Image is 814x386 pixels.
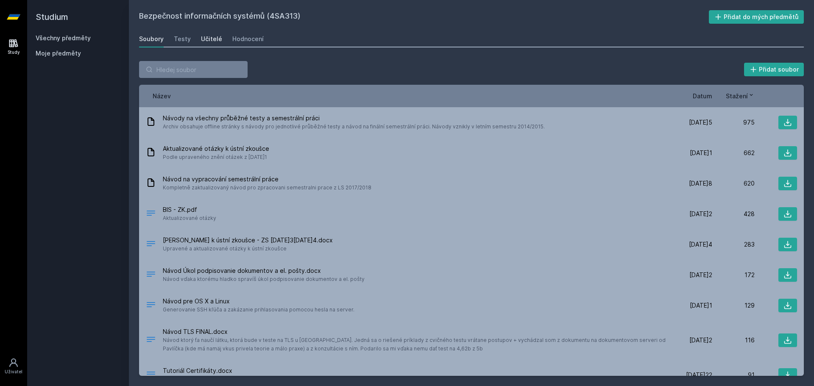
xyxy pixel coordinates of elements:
div: 129 [712,301,755,310]
span: [DATE]22 [686,371,712,379]
span: Návod Úkol podpisovanie dokumentov a el. pošty.docx [163,267,365,275]
div: 172 [712,271,755,279]
div: 975 [712,118,755,127]
span: Návod TLS FINAL.docx [163,328,666,336]
span: Moje předměty [36,49,81,58]
a: Soubory [139,31,164,47]
div: Učitelé [201,35,222,43]
div: 91 [712,371,755,379]
div: 428 [712,210,755,218]
div: Hodnocení [232,35,264,43]
span: Návody na všechny průběžné testy a semestrální práci [163,114,545,122]
div: Study [8,49,20,56]
span: Stažení [726,92,748,100]
span: [DATE]4 [689,240,712,249]
div: 116 [712,336,755,344]
span: Tutoriál Certifikáty.docx [163,367,506,375]
span: [DATE]2 [689,336,712,344]
span: Aktualizované otázky k ústní zkoušce [163,144,269,153]
span: Upravené a aktualizované otázky k ústní zkoušce [163,244,333,253]
div: .DOCX [146,300,156,312]
button: Přidat do mých předmětů [709,10,804,24]
div: DOCX [146,334,156,347]
span: [PERSON_NAME] k ústní zkoušce - ZS [DATE]3[DATE]4.docx [163,236,333,244]
span: [DATE]1 [690,149,712,157]
span: Návod vďaka ktorému hladko spravíš úkol podpisovanie dokumentov a el. pošty [163,275,365,283]
span: BIS - ZK.pdf [163,205,216,214]
span: Generovanie SSH kľúča a zakázanie prihlasovania pomocou hesla na server. [163,305,354,314]
a: Study [2,34,25,60]
h2: Bezpečnost informačních systémů (4SA313) [139,10,709,24]
button: Datum [693,92,712,100]
a: Testy [174,31,191,47]
div: 620 [712,179,755,188]
span: [DATE]5 [689,118,712,127]
div: 662 [712,149,755,157]
span: Archiv obsahuje offline stránky s návody pro jednotlivé průběžné testy a návod na finální semestr... [163,122,545,131]
span: Návod ktorý ťa naučí látku, ktorá bude v teste na TLS u [GEOGRAPHIC_DATA]. Jedná sa o riešené prí... [163,336,666,353]
a: Hodnocení [232,31,264,47]
button: Stažení [726,92,755,100]
span: Aktualizované otázky [163,214,216,222]
span: Podle upraveného znění otázek z [DATE]1 [163,153,269,161]
span: [DATE]2 [689,271,712,279]
a: Všechny předměty [36,34,91,42]
a: Učitelé [201,31,222,47]
span: upravený popis v časti zaručený podpis a iná pečať a ešte i doplnené info pri otázke Může být pou... [163,375,506,383]
input: Hledej soubor [139,61,248,78]
a: Uživatel [2,353,25,379]
span: [DATE]8 [689,179,712,188]
div: Uživatel [5,369,22,375]
div: PDF [146,208,156,220]
button: Přidat soubor [744,63,804,76]
div: DOCX [146,269,156,281]
button: Název [153,92,171,100]
span: Návod na vypracování semestrální práce [163,175,371,183]
span: [DATE]1 [690,301,712,310]
span: Návod pre OS X a Linux [163,297,354,305]
div: DOCX [146,369,156,381]
span: [DATE]2 [689,210,712,218]
span: Kompletně zaktualizovaný návod pro zpracovani semestralni prace z LS 2017/2018 [163,183,371,192]
div: Soubory [139,35,164,43]
div: DOCX [146,239,156,251]
div: Testy [174,35,191,43]
div: 283 [712,240,755,249]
